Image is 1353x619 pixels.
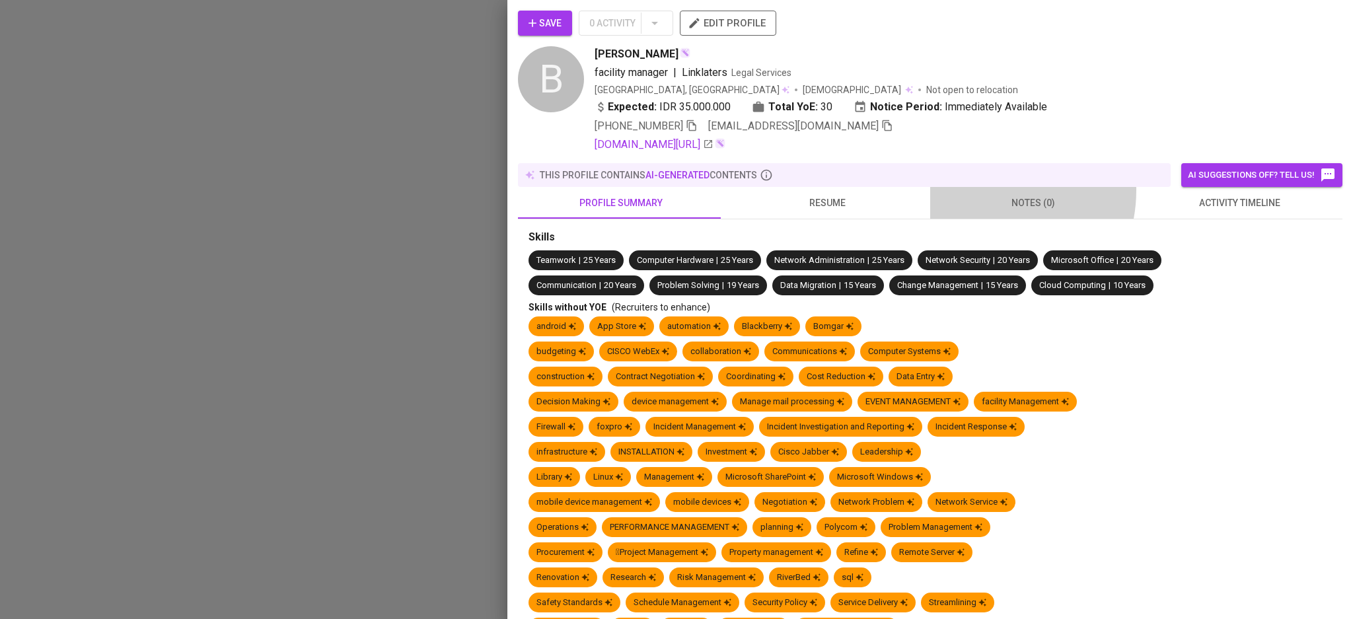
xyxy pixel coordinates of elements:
[938,195,1128,211] span: notes (0)
[935,421,1017,433] div: Incident Response
[722,279,724,292] span: |
[867,254,869,267] span: |
[725,471,816,484] div: Microsoft SharePoint
[844,546,878,559] div: Refine
[865,396,961,408] div: EVENT MANAGEMENT
[529,15,562,32] span: Save
[1051,255,1114,265] span: Microsoft Office
[762,496,817,509] div: Negotiation
[732,195,922,211] span: resume
[540,168,757,182] p: this profile contains contents
[889,521,982,534] div: Problem Management
[1144,195,1335,211] span: activity timeline
[673,496,741,509] div: mobile devices
[653,421,746,433] div: Incident Management
[536,571,589,584] div: Renovation
[838,597,908,609] div: Service Delivery
[536,446,597,458] div: infrastructure
[682,66,727,79] span: Linklaters
[597,421,632,433] div: foxpro
[610,521,739,534] div: PERFORMANCE MANAGEMENT
[839,279,841,292] span: |
[536,546,595,559] div: Procurement
[1113,280,1146,290] span: 10 Years
[998,255,1030,265] span: 20 Years
[935,496,1007,509] div: Network Service
[536,521,589,534] div: Operations
[729,546,823,559] div: Property management
[595,99,731,115] div: IDR 35.000.000
[536,346,586,358] div: budgeting
[529,302,606,312] span: Skills without YOE
[777,571,821,584] div: RiverBed
[872,255,904,265] span: 25 Years
[838,496,914,509] div: Network Problem
[595,46,678,62] span: [PERSON_NAME]
[716,254,718,267] span: |
[616,371,705,383] div: Contract Negotiation
[854,99,1047,115] div: Immediately Available
[842,571,863,584] div: sql
[837,471,923,484] div: Microsoft Windows
[595,66,668,79] span: facility manager
[1109,279,1111,292] span: |
[680,48,690,58] img: magic_wand.svg
[721,255,753,265] span: 25 Years
[604,280,636,290] span: 20 Years
[667,320,721,333] div: automation
[778,446,839,458] div: Cisco Jabber
[536,396,610,408] div: Decision Making
[929,597,986,609] div: Streamlining
[1121,255,1153,265] span: 20 Years
[690,346,751,358] div: collaboration
[632,396,719,408] div: device management
[634,597,731,609] div: Schedule Management
[768,99,818,115] b: Total YoE:
[536,471,572,484] div: Library
[774,255,865,265] span: Network Administration
[608,99,657,115] b: Expected:
[760,521,803,534] div: planning
[612,302,710,312] span: (Recruiters to enhance)
[844,280,876,290] span: 15 Years
[897,280,978,290] span: Change Management
[690,15,766,32] span: edit profile
[1188,167,1336,183] span: AI suggestions off? Tell us!
[813,320,854,333] div: Bomgar
[518,11,572,36] button: Save
[807,371,875,383] div: Cost Reduction
[981,279,983,292] span: |
[896,371,945,383] div: Data Entry
[536,421,575,433] div: Firewall
[599,279,601,292] span: |
[616,546,708,559] div: Project Management
[752,597,817,609] div: Security Policy
[1181,163,1342,187] button: AI suggestions off? Tell us!
[673,65,676,81] span: |
[680,17,776,28] a: edit profile
[610,571,656,584] div: Research
[597,320,646,333] div: App Store
[870,99,942,115] b: Notice Period:
[772,346,847,358] div: Communications
[526,195,716,211] span: profile summary
[536,371,595,383] div: construction
[926,83,1018,96] p: Not open to relocation
[583,255,616,265] span: 25 Years
[637,255,713,265] span: Computer Hardware
[595,137,713,153] a: [DOMAIN_NAME][URL]
[803,83,903,96] span: [DEMOGRAPHIC_DATA]
[706,446,757,458] div: Investment
[899,546,965,559] div: Remote Server
[536,280,597,290] span: Communication
[1116,254,1118,267] span: |
[986,280,1018,290] span: 15 Years
[593,471,623,484] div: Linux
[731,67,791,78] span: Legal Services
[727,280,759,290] span: 19 Years
[982,396,1069,408] div: facility Management
[1039,280,1106,290] span: Cloud Computing
[595,83,789,96] div: [GEOGRAPHIC_DATA], [GEOGRAPHIC_DATA]
[657,280,719,290] span: Problem Solving
[824,521,867,534] div: Polycom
